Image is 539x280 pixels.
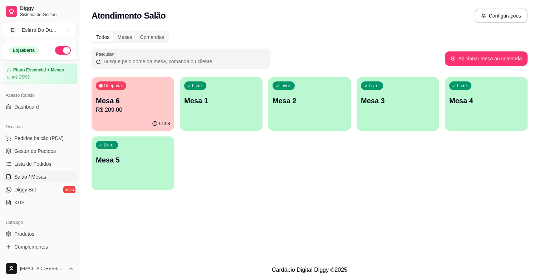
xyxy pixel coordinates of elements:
span: Produtos [14,230,34,237]
a: Complementos [3,241,77,252]
a: Lista de Pedidos [3,158,77,170]
button: LivreMesa 4 [445,77,528,131]
p: Livre [104,142,114,148]
h2: Atendimento Salão [92,10,166,21]
div: Mesas [113,32,136,42]
a: Diggy Botnovo [3,184,77,195]
span: Diggy [20,5,74,12]
input: Pesquisar [101,58,266,65]
div: Todos [92,32,113,42]
span: Diggy Bot [14,186,36,193]
a: Gestor de Pedidos [3,145,77,157]
p: Mesa 1 [184,96,258,106]
footer: Cardápio Digital Diggy © 2025 [80,260,539,280]
button: Adicionar mesa ou comanda [445,51,528,66]
p: Livre [369,83,379,89]
p: Ocupada [104,83,122,89]
label: Pesquisar [96,51,117,57]
span: Complementos [14,243,48,250]
button: LivreMesa 1 [180,77,263,131]
div: Dia a dia [3,121,77,132]
a: Plano Essencial + Mesasaté 25/09 [3,64,77,84]
p: R$ 209,00 [96,106,170,114]
span: Gestor de Pedidos [14,147,56,155]
button: Pedidos balcão (PDV) [3,132,77,144]
span: Sistema de Gestão [20,12,74,17]
p: Mesa 3 [361,96,435,106]
p: Livre [280,83,290,89]
p: 01:08 [159,121,170,126]
span: Salão / Mesas [14,173,46,180]
a: KDS [3,197,77,208]
p: Mesa 2 [273,96,347,106]
span: Pedidos balcão (PDV) [14,135,64,142]
button: Alterar Status [55,46,71,55]
button: [EMAIL_ADDRESS][DOMAIN_NAME] [3,260,77,277]
button: Select a team [3,23,77,37]
button: LivreMesa 3 [357,77,439,131]
p: Mesa 6 [96,96,170,106]
a: DiggySistema de Gestão [3,3,77,20]
span: Lista de Pedidos [14,160,52,167]
button: LivreMesa 2 [268,77,351,131]
span: [EMAIL_ADDRESS][DOMAIN_NAME] [20,266,65,271]
p: Mesa 5 [96,155,170,165]
div: Loja aberta [9,46,39,54]
a: Salão / Mesas [3,171,77,182]
button: OcupadaMesa 6R$ 209,0001:08 [92,77,174,131]
span: E [9,26,16,34]
a: Produtos [3,228,77,240]
article: Plano Essencial + Mesas [13,67,64,73]
button: LivreMesa 5 [92,136,174,190]
div: Esfirra Do Du ... [22,26,56,34]
p: Mesa 4 [449,96,523,106]
div: Comandas [136,32,168,42]
div: Catálogo [3,217,77,228]
span: Dashboard [14,103,39,110]
span: KDS [14,199,25,206]
button: Configurações [475,9,528,23]
div: Acesso Rápido [3,90,77,101]
article: até 25/09 [12,74,30,80]
a: Dashboard [3,101,77,112]
p: Livre [457,83,467,89]
p: Livre [192,83,202,89]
